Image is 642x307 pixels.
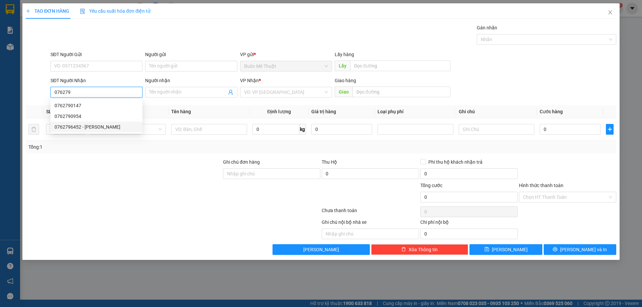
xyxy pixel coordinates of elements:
div: 0762790954 [50,111,142,122]
button: [PERSON_NAME] [273,244,370,255]
span: VP Nhận [240,78,259,83]
input: Ghi chú đơn hàng [223,168,320,179]
label: Gán nhãn [477,25,497,30]
div: VP gửi [240,51,332,58]
span: Phí thu hộ khách nhận trả [426,158,485,166]
div: 0762790954 [55,113,138,120]
input: Dọc đường [350,60,450,71]
span: kg [299,124,306,135]
span: TẠO ĐƠN HÀNG [26,8,69,14]
span: Tổng cước [420,183,442,188]
span: Định lượng [267,109,291,114]
div: Người gửi [145,51,237,58]
button: plus [606,124,613,135]
span: Tên hàng [171,109,191,114]
span: plus [26,9,30,13]
input: Nhập ghi chú [322,228,419,239]
span: [PERSON_NAME] và In [560,246,607,253]
div: 0762796452 - lâm [50,122,142,132]
span: plus [606,127,613,132]
div: 0762790147 [55,102,138,109]
span: Buôn Mê Thuột [244,61,328,71]
div: 0762796452 - [PERSON_NAME] [55,123,138,131]
span: Yêu cầu xuất hóa đơn điện tử [80,8,150,14]
span: SL [46,109,51,114]
div: 0762790147 [50,100,142,111]
span: [PERSON_NAME] [492,246,528,253]
button: Close [601,3,620,22]
div: SĐT Người Gửi [50,51,142,58]
button: printer[PERSON_NAME] và In [544,244,616,255]
div: Người nhận [145,77,237,84]
span: Giao [335,87,352,97]
span: user-add [228,90,233,95]
span: [PERSON_NAME] [303,246,339,253]
span: Xóa Thông tin [409,246,438,253]
label: Hình thức thanh toán [519,183,563,188]
button: deleteXóa Thông tin [371,244,468,255]
button: delete [28,124,39,135]
span: delete [401,247,406,252]
img: icon [80,9,85,14]
span: Cước hàng [540,109,563,114]
div: Chưa thanh toán [321,207,420,218]
div: Tổng: 1 [28,143,248,151]
button: save[PERSON_NAME] [469,244,542,255]
input: VD: Bàn, Ghế [171,124,247,135]
div: Ghi chú nội bộ nhà xe [322,218,419,228]
span: Lấy [335,60,350,71]
span: printer [553,247,557,252]
span: close [608,10,613,15]
span: Thu Hộ [322,159,337,165]
input: Ghi Chú [459,124,534,135]
th: Loại phụ phí [375,105,456,118]
div: SĐT Người Nhận [50,77,142,84]
span: save [485,247,489,252]
th: Ghi chú [456,105,537,118]
div: Chi phí nội bộ [420,218,518,228]
input: 0 [311,124,372,135]
label: Ghi chú đơn hàng [223,159,260,165]
span: Giao hàng [335,78,356,83]
span: Giá trị hàng [311,109,336,114]
span: Lấy hàng [335,52,354,57]
input: Dọc đường [352,87,450,97]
